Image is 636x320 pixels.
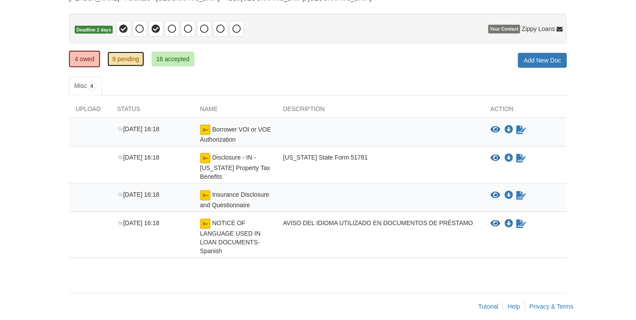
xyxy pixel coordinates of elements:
span: [DATE] 16:18 [117,191,159,198]
div: Action [484,104,567,118]
a: Sign Form [515,153,527,163]
a: Download Disclosure - IN - Indiana Property Tax Benefits [505,155,513,162]
div: Name [194,104,277,118]
a: Sign Form [515,125,527,135]
span: [DATE] 16:18 [117,125,159,132]
span: Your Contact [488,25,520,34]
div: Status [111,104,194,118]
div: Description [277,104,484,118]
button: View Borrower VOI or VOE Authorization [491,125,500,134]
span: Borrower VOI or VOE Authorization [200,126,271,143]
button: View Insurance Disclosure and Questionnaire [491,191,500,200]
div: [US_STATE] State Form 51781 [277,153,484,181]
span: 4 [87,82,97,90]
a: Sign Form [515,219,527,229]
a: 16 accepted [152,52,194,66]
a: Sign Form [515,190,527,201]
span: Disclosure - IN - [US_STATE] Property Tax Benefits [200,154,270,180]
a: Download Borrower VOI or VOE Authorization [505,126,513,133]
span: [DATE] 16:18 [117,219,159,226]
img: Ready for you to esign [200,219,211,229]
div: AVISO DEL IDIOMA UTILIZADO EN DOCUMENTOS DE PRÉSTAMO [277,219,484,255]
img: Ready for you to esign [200,125,211,135]
button: View Disclosure - IN - Indiana Property Tax Benefits [491,154,500,163]
a: Download NOTICE OF LANGUAGE USED IN LOAN DOCUMENTS-Spanish [505,220,513,227]
span: Zippy Loans [522,25,555,34]
a: 4 owed [69,51,100,67]
div: Upload [69,104,111,118]
img: Ready for you to esign [200,153,211,163]
span: Insurance Disclosure and Questionnaire [200,191,270,209]
span: NOTICE OF LANGUAGE USED IN LOAN DOCUMENTS-Spanish [200,220,260,254]
a: Misc [69,77,102,96]
button: View NOTICE OF LANGUAGE USED IN LOAN DOCUMENTS-Spanish [491,219,500,228]
span: [DATE] 16:18 [117,154,159,161]
a: Help [508,303,520,310]
a: Add New Doc [518,53,567,68]
a: Privacy & Terms [529,303,574,310]
span: Deadline 2 days [75,26,113,34]
a: 9 pending [107,52,144,66]
img: Ready for you to esign [200,190,211,201]
a: Tutorial [478,303,498,310]
a: Download Insurance Disclosure and Questionnaire [505,192,513,199]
